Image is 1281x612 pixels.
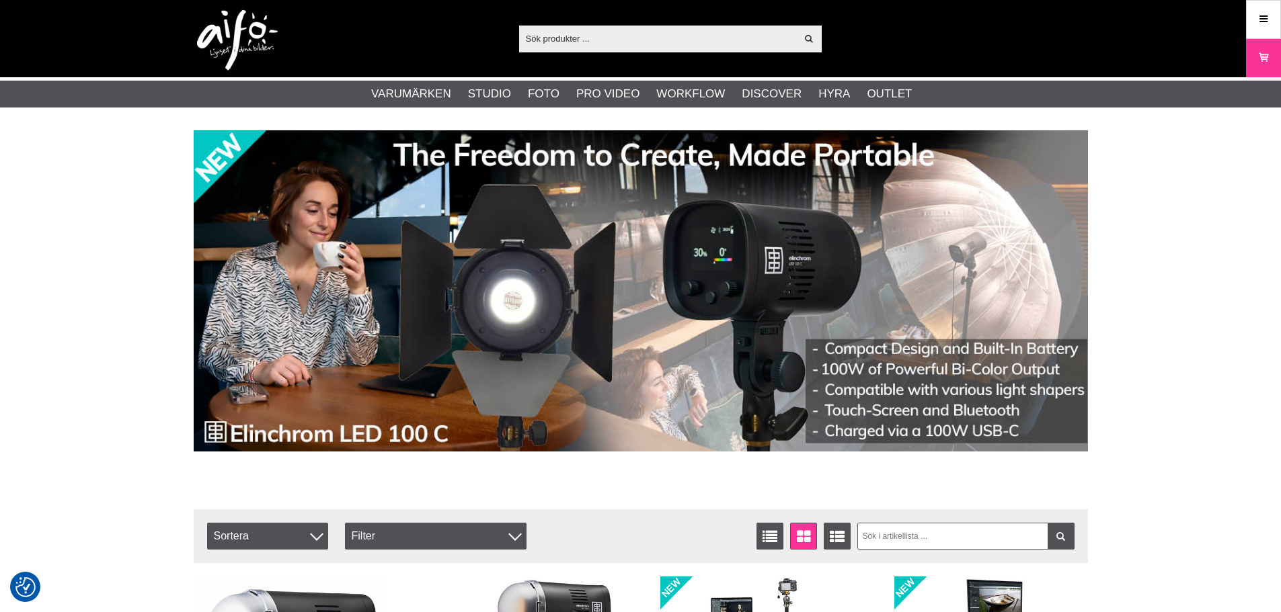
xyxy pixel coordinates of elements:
[818,85,850,103] a: Hyra
[756,523,783,550] a: Listvisning
[15,575,36,599] button: Samtyckesinställningar
[468,85,511,103] a: Studio
[194,130,1088,451] img: Annons:002 banner-elin-led100c11390x.jpg
[824,523,851,550] a: Utökad listvisning
[857,523,1075,550] input: Sök i artikellista ...
[197,10,278,71] img: logo.png
[867,85,912,103] a: Outlet
[519,28,797,48] input: Sök produkter ...
[371,85,451,103] a: Varumärken
[528,85,559,103] a: Foto
[207,523,328,550] span: Sortera
[576,85,639,103] a: Pro Video
[656,85,725,103] a: Workflow
[1048,523,1075,550] a: Filtrera
[345,523,527,550] div: Filter
[742,85,802,103] a: Discover
[790,523,817,550] a: Fönstervisning
[15,577,36,597] img: Revisit consent button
